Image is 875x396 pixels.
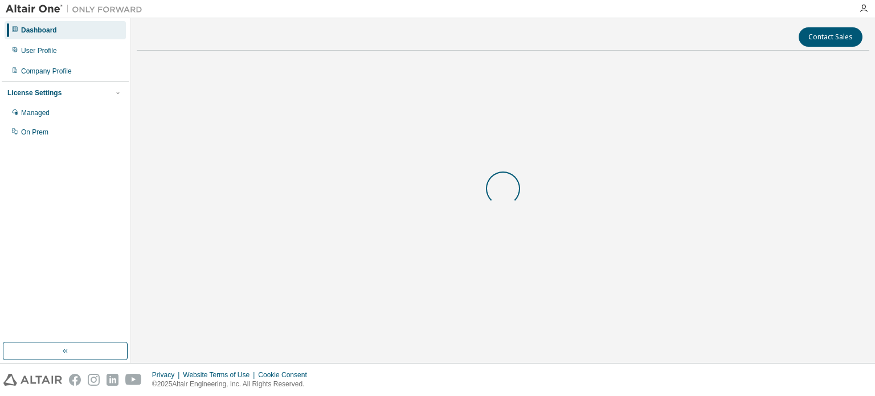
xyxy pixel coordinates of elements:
div: Managed [21,108,50,117]
div: License Settings [7,88,62,97]
img: altair_logo.svg [3,374,62,386]
p: © 2025 Altair Engineering, Inc. All Rights Reserved. [152,379,314,389]
div: On Prem [21,128,48,137]
div: User Profile [21,46,57,55]
img: youtube.svg [125,374,142,386]
img: instagram.svg [88,374,100,386]
div: Privacy [152,370,183,379]
div: Dashboard [21,26,57,35]
button: Contact Sales [799,27,862,47]
div: Website Terms of Use [183,370,258,379]
div: Company Profile [21,67,72,76]
div: Cookie Consent [258,370,313,379]
img: linkedin.svg [107,374,118,386]
img: Altair One [6,3,148,15]
img: facebook.svg [69,374,81,386]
